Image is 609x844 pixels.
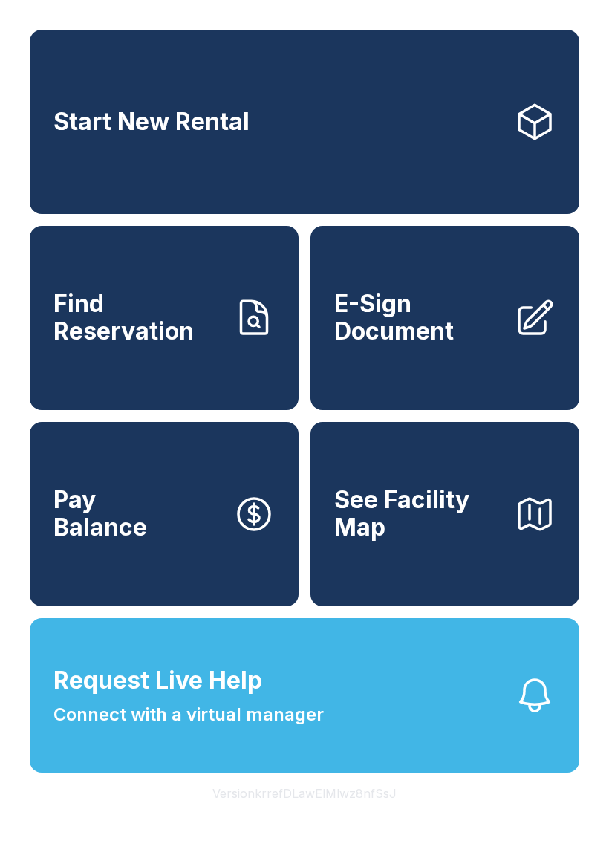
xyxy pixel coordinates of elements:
a: Find Reservation [30,226,299,410]
button: VersionkrrefDLawElMlwz8nfSsJ [201,773,408,814]
a: Start New Rental [30,30,579,214]
span: Connect with a virtual manager [53,701,324,728]
span: E-Sign Document [334,290,502,345]
span: Request Live Help [53,663,262,698]
span: Start New Rental [53,108,250,136]
button: See Facility Map [310,422,579,606]
a: E-Sign Document [310,226,579,410]
span: Find Reservation [53,290,221,345]
button: PayBalance [30,422,299,606]
button: Request Live HelpConnect with a virtual manager [30,618,579,773]
span: See Facility Map [334,487,502,541]
span: Pay Balance [53,487,147,541]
